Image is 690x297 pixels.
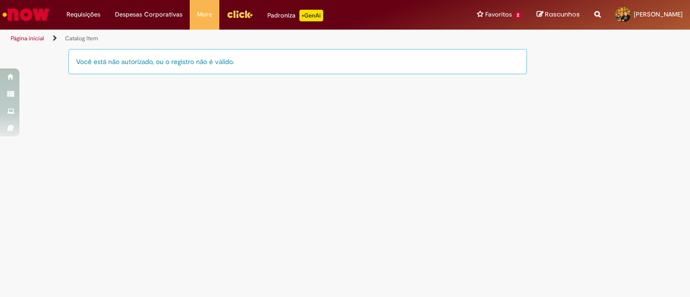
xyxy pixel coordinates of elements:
[68,49,527,74] div: Você está não autorizado, ou o registro não é válido.
[485,10,512,19] span: Favoritos
[7,30,453,48] ul: Trilhas de página
[634,10,683,18] span: [PERSON_NAME]
[537,10,580,19] a: Rascunhos
[197,10,212,19] span: More
[115,10,182,19] span: Despesas Corporativas
[227,7,253,21] img: click_logo_yellow_360x200.png
[11,34,44,42] a: Página inicial
[514,11,522,19] span: 2
[299,10,323,21] p: +GenAi
[545,10,580,19] span: Rascunhos
[65,34,98,42] a: Catalog Item
[66,10,100,19] span: Requisições
[1,5,51,24] img: ServiceNow
[267,10,323,21] div: Padroniza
